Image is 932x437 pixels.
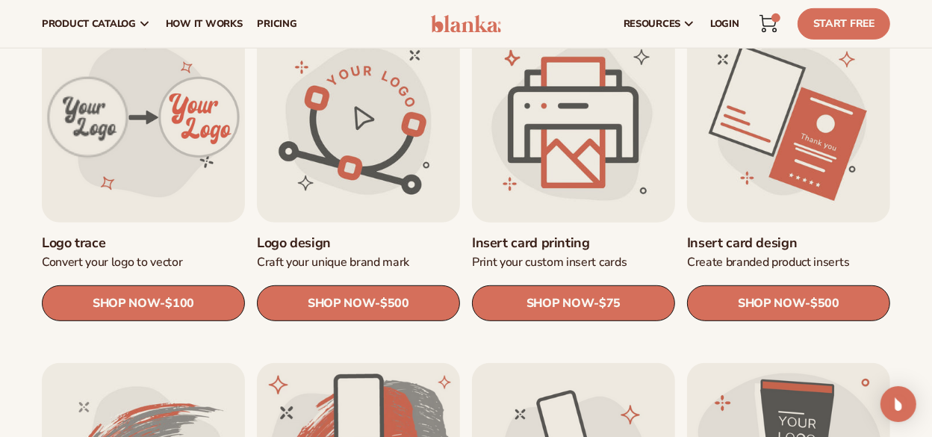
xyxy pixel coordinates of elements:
a: Start Free [798,8,890,40]
span: $75 [599,297,621,311]
a: SHOP NOW- $75 [472,285,675,321]
span: $100 [165,297,194,311]
span: LOGIN [710,18,739,30]
span: product catalog [42,18,136,30]
span: 1 [775,13,776,22]
span: SHOP NOW [738,296,805,310]
span: How It Works [166,18,243,30]
a: Insert card printing [472,235,675,252]
span: SHOP NOW [93,296,160,310]
a: Insert card design [687,235,890,252]
span: pricing [257,18,296,30]
span: resources [624,18,680,30]
div: Open Intercom Messenger [880,386,916,422]
span: SHOP NOW [308,296,375,310]
a: Logo design [257,235,460,252]
a: SHOP NOW- $500 [687,285,890,321]
span: $500 [810,297,839,311]
span: $500 [380,297,409,311]
a: SHOP NOW- $500 [257,285,460,321]
span: SHOP NOW [526,296,594,310]
img: logo [431,15,501,33]
a: SHOP NOW- $100 [42,285,245,321]
a: Logo trace [42,235,245,252]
